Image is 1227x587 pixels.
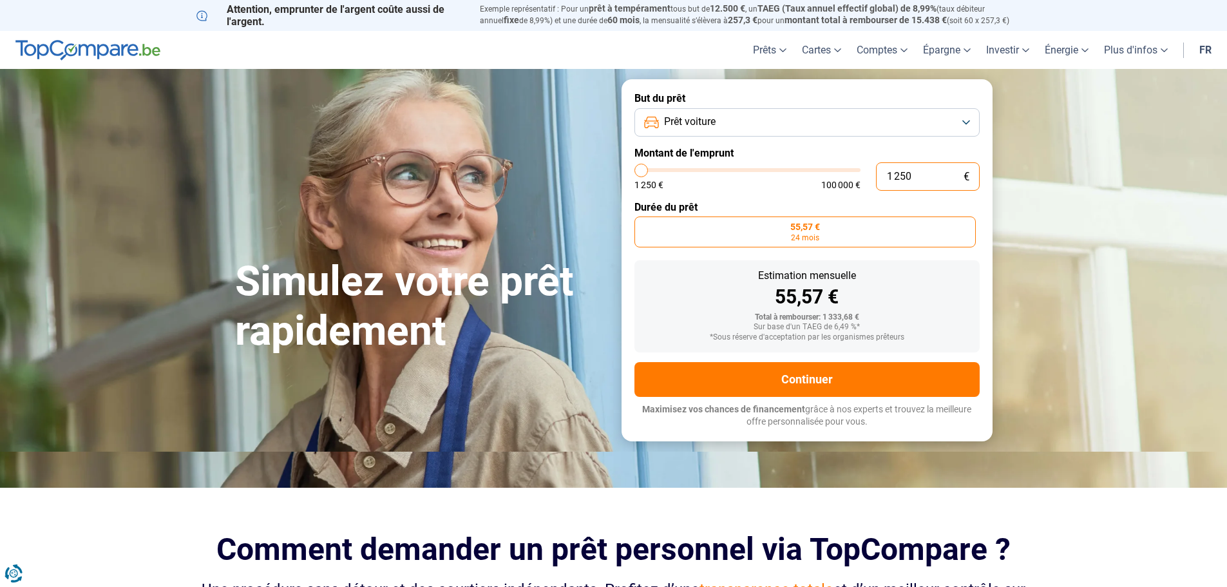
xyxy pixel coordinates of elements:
[745,31,794,69] a: Prêts
[645,333,969,342] div: *Sous réserve d'acceptation par les organismes prêteurs
[589,3,671,14] span: prêt à tempérament
[634,403,980,428] p: grâce à nos experts et trouvez la meilleure offre personnalisée pour vous.
[634,147,980,159] label: Montant de l'emprunt
[15,40,160,61] img: TopCompare
[634,92,980,104] label: But du prêt
[235,257,606,356] h1: Simulez votre prêt rapidement
[964,171,969,182] span: €
[791,234,819,242] span: 24 mois
[785,15,947,25] span: montant total à rembourser de 15.438 €
[607,15,640,25] span: 60 mois
[634,108,980,137] button: Prêt voiture
[642,404,805,414] span: Maximisez vos chances de financement
[480,3,1031,26] p: Exemple représentatif : Pour un tous but de , un (taux débiteur annuel de 8,99%) et une durée de ...
[1096,31,1175,69] a: Plus d'infos
[790,222,820,231] span: 55,57 €
[634,362,980,397] button: Continuer
[710,3,745,14] span: 12.500 €
[196,532,1031,567] h2: Comment demander un prêt personnel via TopCompare ?
[1192,31,1219,69] a: fr
[645,287,969,307] div: 55,57 €
[794,31,849,69] a: Cartes
[978,31,1037,69] a: Investir
[849,31,915,69] a: Comptes
[821,180,861,189] span: 100 000 €
[504,15,519,25] span: fixe
[634,180,663,189] span: 1 250 €
[645,323,969,332] div: Sur base d'un TAEG de 6,49 %*
[645,271,969,281] div: Estimation mensuelle
[728,15,757,25] span: 257,3 €
[1037,31,1096,69] a: Énergie
[196,3,464,28] p: Attention, emprunter de l'argent coûte aussi de l'argent.
[645,313,969,322] div: Total à rembourser: 1 333,68 €
[664,115,716,129] span: Prêt voiture
[915,31,978,69] a: Épargne
[757,3,937,14] span: TAEG (Taux annuel effectif global) de 8,99%
[634,201,980,213] label: Durée du prêt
